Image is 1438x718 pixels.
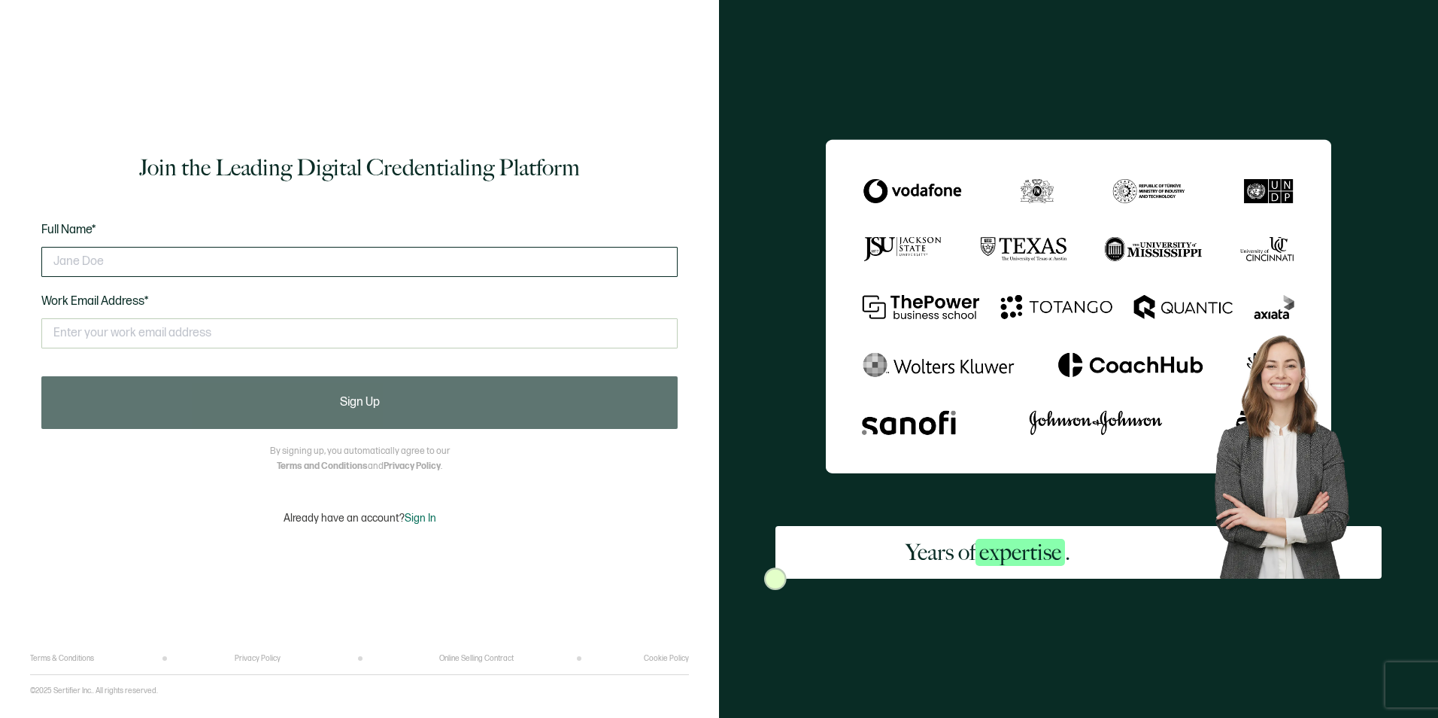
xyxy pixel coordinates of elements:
[30,654,94,663] a: Terms & Conditions
[270,444,450,474] p: By signing up, you automatically agree to our and .
[139,153,580,183] h1: Join the Leading Digital Credentialing Platform
[826,139,1331,473] img: Sertifier Signup - Years of <span class="strong-h">expertise</span>.
[906,537,1070,567] h2: Years of .
[284,512,436,525] p: Already have an account?
[41,223,96,237] span: Full Name*
[41,376,678,429] button: Sign Up
[405,512,436,525] span: Sign In
[235,654,281,663] a: Privacy Policy
[644,654,689,663] a: Cookie Policy
[384,461,441,472] a: Privacy Policy
[30,686,158,695] p: ©2025 Sertifier Inc.. All rights reserved.
[975,539,1065,566] span: expertise
[41,318,678,348] input: Enter your work email address
[1200,323,1382,579] img: Sertifier Signup - Years of <span class="strong-h">expertise</span>. Hero
[439,654,514,663] a: Online Selling Contract
[277,461,368,472] a: Terms and Conditions
[764,567,787,590] img: Sertifier Signup
[340,397,380,409] span: Sign Up
[41,294,149,309] span: Work Email Address*
[41,247,678,277] input: Jane Doe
